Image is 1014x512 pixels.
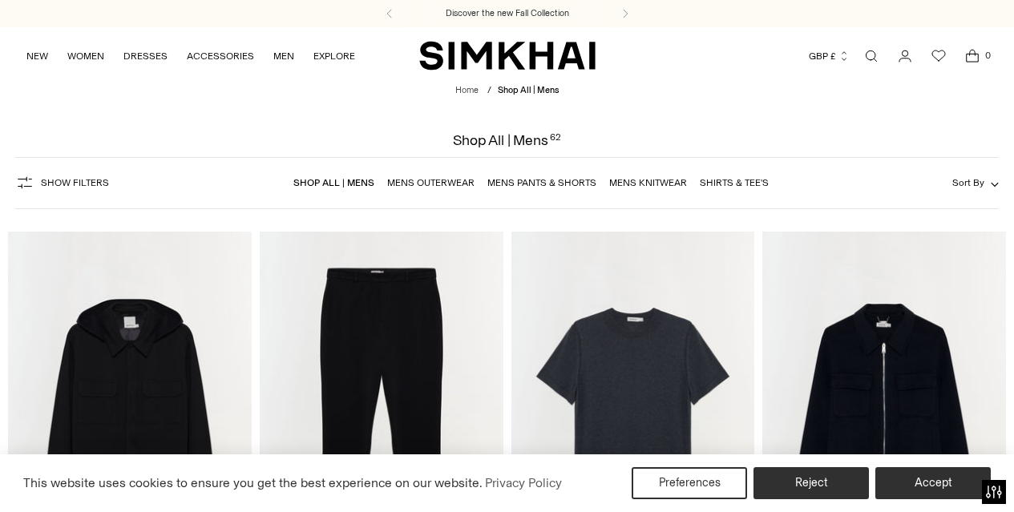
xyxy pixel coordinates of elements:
div: 62 [550,133,561,147]
span: Show Filters [41,177,109,188]
button: Sort By [952,174,999,191]
span: 0 [980,48,995,62]
a: Privacy Policy (opens in a new tab) [483,471,564,495]
a: Mens Pants & Shorts [487,177,596,188]
button: Show Filters [15,170,109,196]
button: Preferences [632,467,747,499]
a: WOMEN [67,38,104,74]
a: Mens Outerwear [387,177,475,188]
div: / [487,84,491,98]
button: GBP £ [809,38,850,74]
a: Shop All | Mens [293,177,374,188]
a: Home [455,85,479,95]
a: Open cart modal [956,40,988,72]
button: Reject [753,467,869,499]
h1: Shop All | Mens [453,133,561,147]
a: Discover the new Fall Collection [446,7,569,20]
span: Sort By [952,177,984,188]
a: Go to the account page [889,40,921,72]
span: Shop All | Mens [498,85,559,95]
a: SIMKHAI [419,40,596,71]
a: MEN [273,38,294,74]
nav: Linked collections [293,166,769,200]
a: EXPLORE [313,38,355,74]
a: Open search modal [855,40,887,72]
nav: breadcrumbs [455,84,559,98]
a: DRESSES [123,38,168,74]
a: ACCESSORIES [187,38,254,74]
a: Mens Knitwear [609,177,687,188]
a: NEW [26,38,48,74]
a: Shirts & Tee's [700,177,769,188]
button: Accept [875,467,991,499]
a: Wishlist [923,40,955,72]
span: This website uses cookies to ensure you get the best experience on our website. [23,475,483,490]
